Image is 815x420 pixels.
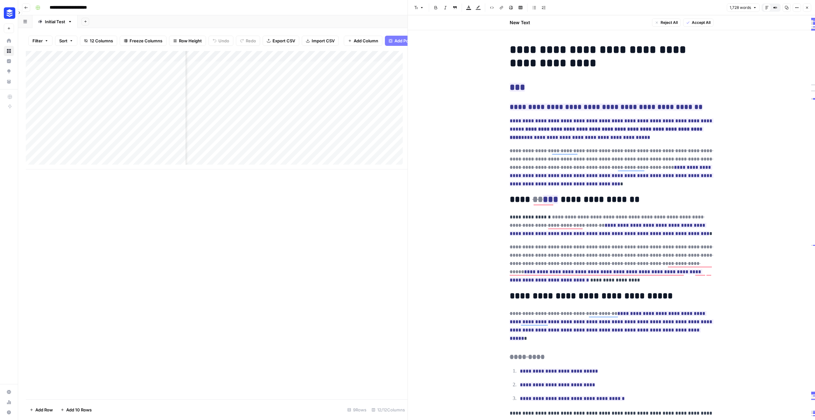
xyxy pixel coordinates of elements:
div: 9 Rows [345,405,369,415]
button: Undo [209,36,233,46]
span: Reject All [661,20,678,25]
span: Import CSV [312,38,335,44]
button: Add Power Agent [385,36,433,46]
button: 1,728 words [727,4,760,12]
div: Initial Test [45,18,65,25]
span: Add 10 Rows [66,407,92,413]
button: Help + Support [4,407,14,417]
button: Add 10 Rows [57,405,96,415]
button: 12 Columns [80,36,117,46]
button: Add Row [26,405,57,415]
div: 12/12 Columns [369,405,407,415]
button: Export CSV [263,36,299,46]
img: Buffer Logo [4,7,15,19]
span: Redo [246,38,256,44]
a: Your Data [4,76,14,87]
a: Initial Test [32,15,78,28]
a: Opportunities [4,66,14,76]
button: Redo [236,36,260,46]
span: 12 Columns [90,38,113,44]
span: Filter [32,38,43,44]
button: Row Height [169,36,206,46]
button: Freeze Columns [120,36,167,46]
a: Browse [4,46,14,56]
button: Filter [28,36,53,46]
span: Add Column [354,38,378,44]
button: Accept All [683,18,713,27]
span: Add Row [35,407,53,413]
span: Undo [218,38,229,44]
a: Usage [4,397,14,407]
button: Workspace: Buffer [4,5,14,21]
span: 1,728 words [730,5,751,11]
span: Sort [59,38,67,44]
button: Sort [55,36,77,46]
a: Insights [4,56,14,66]
h2: New Text [510,19,530,26]
span: Export CSV [273,38,295,44]
button: Reject All [652,18,681,27]
a: Settings [4,387,14,397]
span: Add Power Agent [394,38,429,44]
span: Freeze Columns [130,38,162,44]
button: Import CSV [302,36,339,46]
button: Add Column [344,36,382,46]
span: Accept All [692,20,711,25]
span: Row Height [179,38,202,44]
a: Home [4,36,14,46]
